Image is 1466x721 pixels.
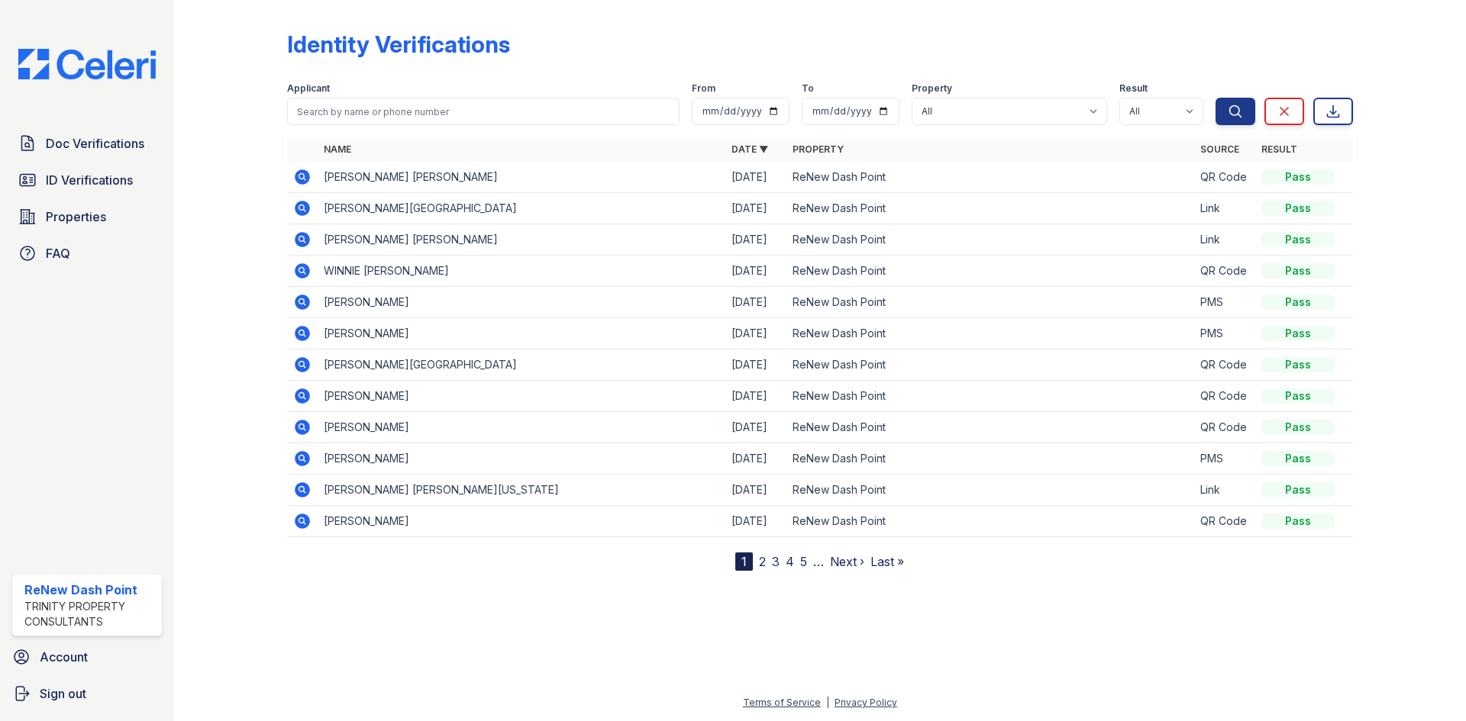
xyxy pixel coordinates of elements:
[1261,201,1335,216] div: Pass
[1194,193,1255,224] td: Link
[318,412,725,443] td: [PERSON_NAME]
[1194,318,1255,349] td: PMS
[786,256,1194,287] td: ReNew Dash Point
[1261,263,1335,278] div: Pass
[46,134,144,153] span: Doc Verifications
[318,287,725,318] td: [PERSON_NAME]
[786,318,1194,349] td: ReNew Dash Point
[1194,349,1255,381] td: QR Code
[6,642,168,672] a: Account
[912,82,952,95] label: Property
[725,193,786,224] td: [DATE]
[786,506,1194,537] td: ReNew Dash Point
[786,193,1194,224] td: ReNew Dash Point
[1261,326,1335,341] div: Pass
[725,475,786,506] td: [DATE]
[1261,420,1335,435] div: Pass
[786,412,1194,443] td: ReNew Dash Point
[318,256,725,287] td: WINNIE [PERSON_NAME]
[786,381,1194,412] td: ReNew Dash Point
[46,208,106,226] span: Properties
[1194,381,1255,412] td: QR Code
[6,678,168,709] a: Sign out
[813,552,824,571] span: …
[835,697,897,708] a: Privacy Policy
[318,475,725,506] td: [PERSON_NAME] [PERSON_NAME][US_STATE]
[786,224,1194,256] td: ReNew Dash Point
[318,318,725,349] td: [PERSON_NAME]
[324,143,351,155] a: Name
[725,506,786,537] td: [DATE]
[725,318,786,349] td: [DATE]
[1194,224,1255,256] td: Link
[287,31,510,58] div: Identity Verifications
[786,349,1194,381] td: ReNew Dash Point
[786,554,794,569] a: 4
[870,554,904,569] a: Last »
[40,684,86,703] span: Sign out
[802,82,814,95] label: To
[6,49,168,79] img: CE_Logo_Blue-a8612792a0a2168367f1c8372b55b34899dd931a85d93a1a3d3e32e68fde9ad4.png
[725,443,786,475] td: [DATE]
[318,193,725,224] td: [PERSON_NAME][GEOGRAPHIC_DATA]
[1194,475,1255,506] td: Link
[800,554,807,569] a: 5
[287,82,330,95] label: Applicant
[793,143,844,155] a: Property
[1194,256,1255,287] td: QR Code
[1261,482,1335,497] div: Pass
[725,162,786,193] td: [DATE]
[830,554,864,569] a: Next ›
[692,82,715,95] label: From
[24,581,156,599] div: ReNew Dash Point
[318,349,725,381] td: [PERSON_NAME][GEOGRAPHIC_DATA]
[12,128,162,159] a: Doc Verifications
[318,162,725,193] td: [PERSON_NAME] [PERSON_NAME]
[759,554,766,569] a: 2
[725,381,786,412] td: [DATE]
[1194,412,1255,443] td: QR Code
[12,201,162,232] a: Properties
[1261,169,1335,185] div: Pass
[1261,388,1335,404] div: Pass
[1261,451,1335,466] div: Pass
[725,412,786,443] td: [DATE]
[725,256,786,287] td: [DATE]
[24,599,156,629] div: Trinity Property Consultants
[1261,143,1297,155] a: Result
[743,697,821,708] a: Terms of Service
[1119,82,1148,95] label: Result
[1200,143,1239,155] a: Source
[826,697,829,708] div: |
[40,648,88,666] span: Account
[731,143,768,155] a: Date ▼
[1194,443,1255,475] td: PMS
[12,165,162,195] a: ID Verifications
[318,224,725,256] td: [PERSON_NAME] [PERSON_NAME]
[1194,287,1255,318] td: PMS
[318,381,725,412] td: [PERSON_NAME]
[772,554,780,569] a: 3
[786,475,1194,506] td: ReNew Dash Point
[786,162,1194,193] td: ReNew Dash Point
[735,552,753,571] div: 1
[1194,162,1255,193] td: QR Code
[725,287,786,318] td: [DATE]
[786,443,1194,475] td: ReNew Dash Point
[12,238,162,269] a: FAQ
[1194,506,1255,537] td: QR Code
[725,349,786,381] td: [DATE]
[318,506,725,537] td: [PERSON_NAME]
[318,443,725,475] td: [PERSON_NAME]
[46,244,70,262] span: FAQ
[725,224,786,256] td: [DATE]
[1261,357,1335,372] div: Pass
[287,98,680,125] input: Search by name or phone number
[1261,513,1335,529] div: Pass
[1261,295,1335,310] div: Pass
[1261,232,1335,247] div: Pass
[46,171,133,189] span: ID Verifications
[786,287,1194,318] td: ReNew Dash Point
